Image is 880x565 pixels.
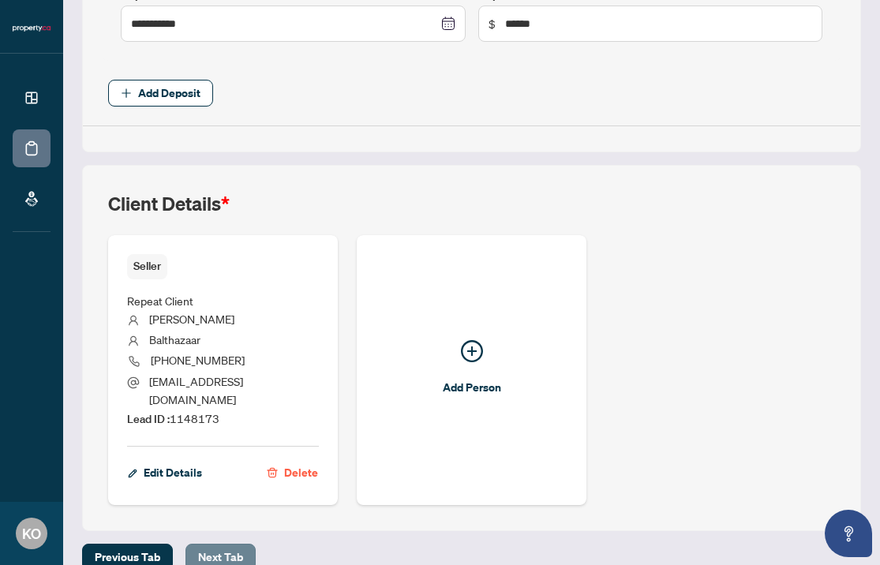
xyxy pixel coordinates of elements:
[127,254,167,279] span: Seller
[151,353,245,367] span: [PHONE_NUMBER]
[138,80,200,106] span: Add Deposit
[149,332,200,346] span: Balthazaar
[266,459,319,486] button: Delete
[121,88,132,99] span: plus
[357,235,586,505] button: Add Person
[144,460,202,485] span: Edit Details
[108,80,213,107] button: Add Deposit
[108,191,230,216] h2: Client Details
[127,411,219,425] span: 1148173
[489,15,496,32] span: $
[443,375,501,400] span: Add Person
[22,522,41,544] span: KO
[127,459,203,486] button: Edit Details
[149,312,234,326] span: [PERSON_NAME]
[149,374,243,406] span: [EMAIL_ADDRESS][DOMAIN_NAME]
[127,294,193,308] span: Repeat Client
[127,412,170,426] b: Lead ID :
[825,510,872,557] button: Open asap
[461,340,483,362] span: plus-circle
[13,24,51,33] img: logo
[284,460,318,485] span: Delete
